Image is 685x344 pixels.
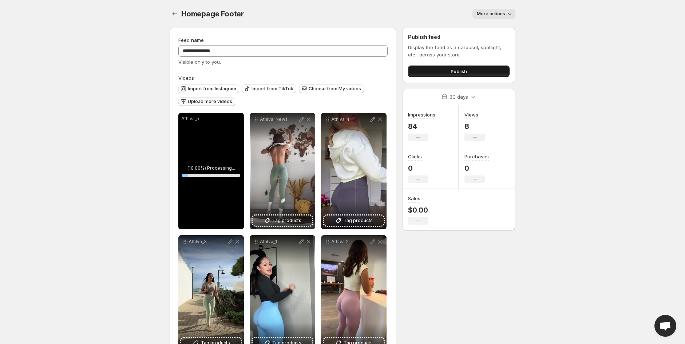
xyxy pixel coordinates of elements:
[408,153,422,160] h3: Clicks
[181,9,244,18] span: Homepage Footer
[299,84,364,93] button: Choose from My videos
[250,113,315,229] div: Athlva_New1Tag products
[408,111,435,118] h3: Impressions
[408,66,510,77] button: Publish
[408,164,428,173] p: 0
[260,116,298,122] p: Athlva_New1
[654,315,676,337] div: Open chat
[272,217,301,224] span: Tag products
[472,9,515,19] button: More actions
[408,33,510,41] h2: Publish feed
[331,239,369,245] p: Athlva 2
[178,113,244,229] div: Athlva_5(10.00%) Processing...10%
[464,122,485,131] p: 8
[181,116,241,122] p: Athlva_5
[450,93,468,100] p: 30 days
[189,239,226,245] p: Athlva_3
[464,153,489,160] h3: Purchases
[309,86,361,92] span: Choose from My videos
[408,195,420,202] h3: Sales
[321,113,387,229] div: Athlva_4Tag products
[344,217,373,224] span: Tag products
[178,37,204,43] span: Feed name
[178,84,239,93] button: Import from Instagram
[464,111,478,118] h3: Views
[188,99,232,104] span: Upload more videos
[408,206,428,214] p: $0.00
[242,84,296,93] button: Import from TikTok
[178,97,235,106] button: Upload more videos
[170,9,180,19] button: Settings
[324,216,384,226] button: Tag products
[408,44,510,58] p: Display the feed as a carousel, spotlight, etc., across your store.
[477,11,505,17] span: More actions
[331,116,369,122] p: Athlva_4
[188,86,236,92] span: Import from Instagram
[260,239,298,245] p: Athlva_1
[464,164,489,173] p: 0
[451,68,467,75] span: Publish
[178,75,194,81] span: Videos
[408,122,435,131] p: 84
[253,216,312,226] button: Tag products
[252,86,293,92] span: Import from TikTok
[178,59,221,65] span: Visible only to you.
